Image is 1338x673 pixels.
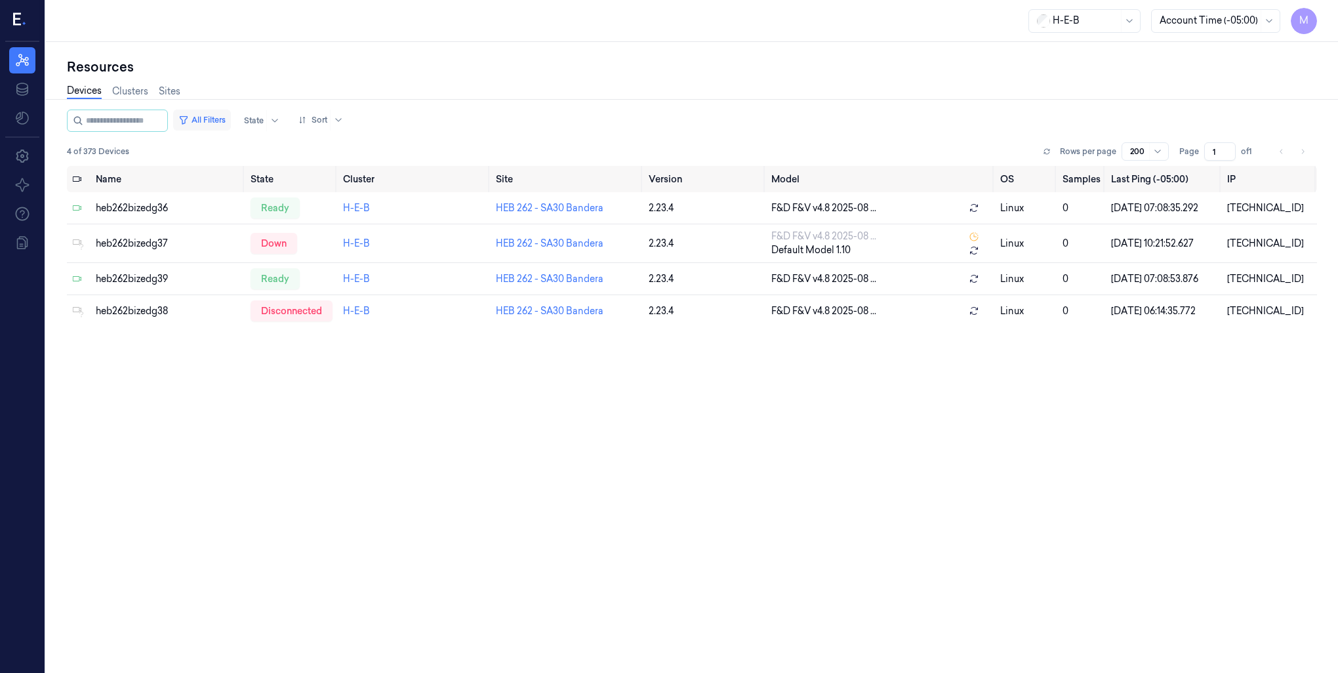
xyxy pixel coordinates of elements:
[1111,237,1217,251] div: [DATE] 10:21:52.627
[491,166,643,192] th: Site
[112,85,148,98] a: Clusters
[1111,304,1217,318] div: [DATE] 06:14:35.772
[343,305,370,317] a: H-E-B
[96,201,240,215] div: heb262bizedg36
[1111,201,1217,215] div: [DATE] 07:08:35.292
[771,201,876,215] span: F&D F&V v4.8 2025-08 ...
[67,84,102,99] a: Devices
[1000,304,1052,318] p: linux
[338,166,491,192] th: Cluster
[1000,237,1052,251] p: linux
[343,237,370,249] a: H-E-B
[649,304,761,318] div: 2.23.4
[1227,237,1312,251] div: [TECHNICAL_ID]
[96,304,240,318] div: heb262bizedg38
[649,272,761,286] div: 2.23.4
[1000,201,1052,215] p: linux
[771,243,851,257] span: Default Model 1.10
[1063,237,1101,251] div: 0
[96,237,240,251] div: heb262bizedg37
[1063,201,1101,215] div: 0
[67,146,129,157] span: 4 of 373 Devices
[496,237,603,249] a: HEB 262 - SA30 Bandera
[67,58,1317,76] div: Resources
[496,273,603,285] a: HEB 262 - SA30 Bandera
[1227,201,1312,215] div: [TECHNICAL_ID]
[251,268,300,289] div: ready
[1060,146,1116,157] p: Rows per page
[643,166,766,192] th: Version
[649,201,761,215] div: 2.23.4
[245,166,338,192] th: State
[1227,272,1312,286] div: [TECHNICAL_ID]
[1291,8,1317,34] button: M
[1106,166,1222,192] th: Last Ping (-05:00)
[1111,272,1217,286] div: [DATE] 07:08:53.876
[251,300,333,321] div: disconnected
[1272,142,1312,161] nav: pagination
[771,272,876,286] span: F&D F&V v4.8 2025-08 ...
[1057,166,1106,192] th: Samples
[1063,304,1101,318] div: 0
[1227,304,1312,318] div: [TECHNICAL_ID]
[251,197,300,218] div: ready
[1241,146,1262,157] span: of 1
[343,273,370,285] a: H-E-B
[96,272,240,286] div: heb262bizedg39
[496,305,603,317] a: HEB 262 - SA30 Bandera
[91,166,245,192] th: Name
[995,166,1057,192] th: OS
[771,304,876,318] span: F&D F&V v4.8 2025-08 ...
[766,166,995,192] th: Model
[771,230,876,243] span: F&D F&V v4.8 2025-08 ...
[343,202,370,214] a: H-E-B
[1000,272,1052,286] p: linux
[496,202,603,214] a: HEB 262 - SA30 Bandera
[1179,146,1199,157] span: Page
[1063,272,1101,286] div: 0
[1222,166,1317,192] th: IP
[649,237,761,251] div: 2.23.4
[251,233,297,254] div: down
[159,85,180,98] a: Sites
[173,110,231,131] button: All Filters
